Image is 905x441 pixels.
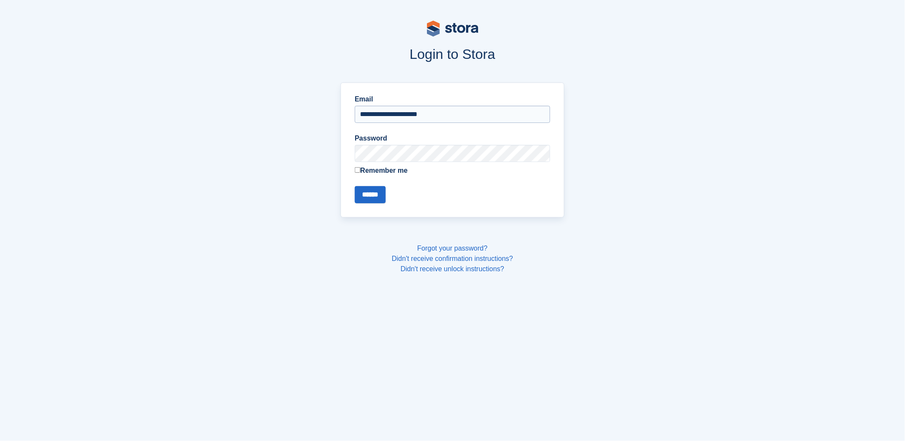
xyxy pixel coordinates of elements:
a: Didn't receive confirmation instructions? [392,255,513,262]
input: Remember me [355,167,360,173]
label: Remember me [355,165,550,176]
label: Email [355,94,550,104]
a: Forgot your password? [417,245,488,252]
img: stora-logo-53a41332b3708ae10de48c4981b4e9114cc0af31d8433b30ea865607fb682f29.svg [427,21,478,37]
a: Didn't receive unlock instructions? [401,265,504,273]
h1: Login to Stora [177,46,728,62]
label: Password [355,133,550,144]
